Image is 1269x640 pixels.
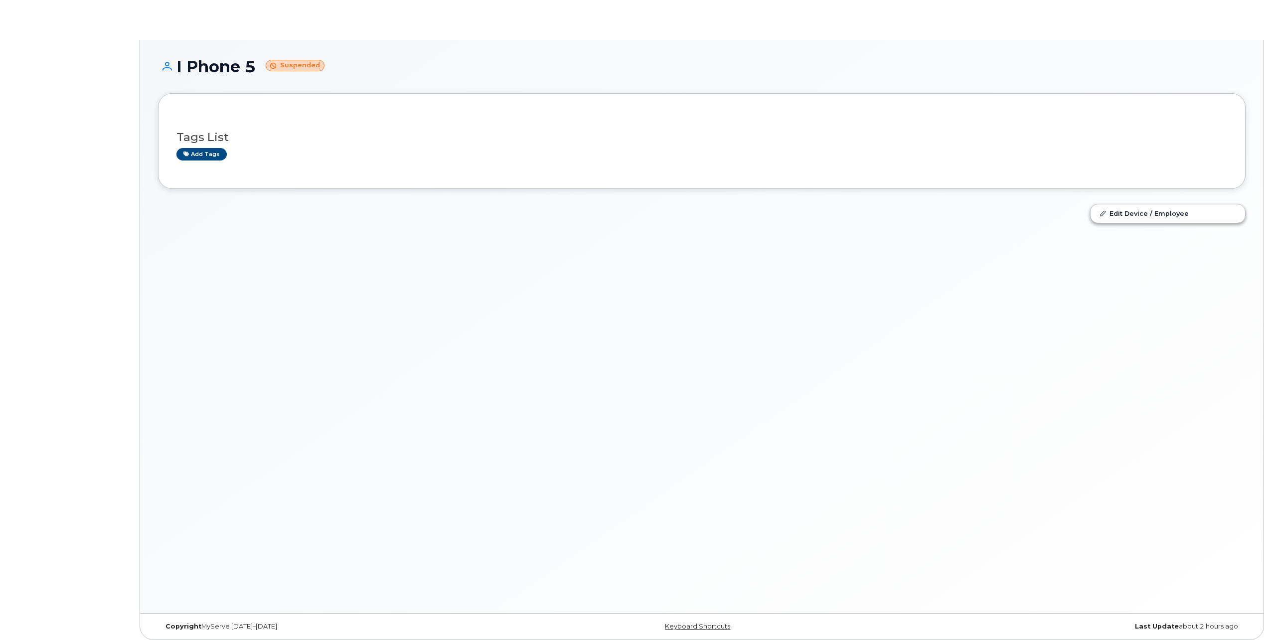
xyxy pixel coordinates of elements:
a: Edit Device / Employee [1091,204,1245,222]
a: Add tags [176,148,227,160]
h3: Tags List [176,131,1227,144]
strong: Last Update [1135,623,1179,630]
h1: I Phone 5 [158,58,1246,75]
small: Suspended [266,60,324,71]
div: about 2 hours ago [883,623,1246,631]
strong: Copyright [165,623,201,630]
a: Keyboard Shortcuts [665,623,730,630]
div: MyServe [DATE]–[DATE] [158,623,520,631]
